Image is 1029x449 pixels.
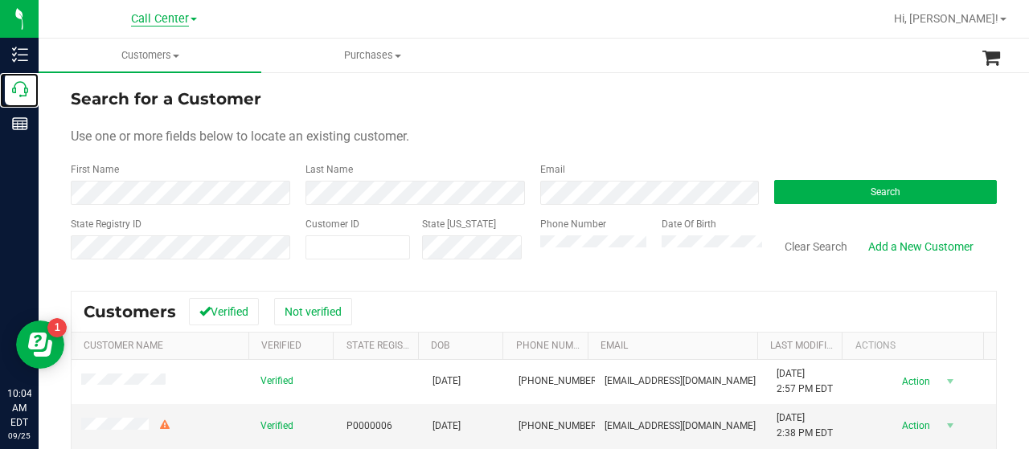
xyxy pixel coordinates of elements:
[894,12,998,25] span: Hi, [PERSON_NAME]!
[519,373,599,389] span: [PHONE_NUMBER]
[305,217,359,231] label: Customer ID
[84,302,176,321] span: Customers
[605,373,756,389] span: [EMAIL_ADDRESS][DOMAIN_NAME]
[131,12,189,27] span: Call Center
[858,233,984,260] a: Add a New Customer
[871,186,900,198] span: Search
[71,217,141,231] label: State Registry ID
[605,418,756,434] span: [EMAIL_ADDRESS][DOMAIN_NAME]
[888,370,941,393] span: Action
[260,418,293,434] span: Verified
[516,340,590,351] a: Phone Number
[422,217,496,231] label: State [US_STATE]
[777,410,833,441] span: [DATE] 2:38 PM EDT
[855,340,978,351] div: Actions
[346,340,431,351] a: State Registry Id
[261,39,484,72] a: Purchases
[941,414,961,437] span: select
[770,340,838,351] a: Last Modified
[262,48,483,63] span: Purchases
[71,89,261,108] span: Search for a Customer
[777,366,833,397] span: [DATE] 2:57 PM EDT
[71,162,119,177] label: First Name
[39,48,261,63] span: Customers
[601,340,628,351] a: Email
[433,373,461,389] span: [DATE]
[888,414,941,437] span: Action
[12,47,28,63] inline-svg: Inventory
[7,430,31,442] p: 09/25
[12,116,28,132] inline-svg: Reports
[71,129,409,144] span: Use one or more fields below to locate an existing customer.
[7,386,31,430] p: 10:04 AM EDT
[774,233,858,260] button: Clear Search
[39,39,261,72] a: Customers
[158,418,172,433] div: Warning - Level 2
[189,298,259,325] button: Verified
[12,81,28,97] inline-svg: Call Center
[774,180,997,204] button: Search
[540,217,606,231] label: Phone Number
[519,418,599,434] span: [PHONE_NUMBER]
[305,162,353,177] label: Last Name
[261,340,301,351] a: Verified
[540,162,565,177] label: Email
[274,298,352,325] button: Not verified
[16,320,64,369] iframe: Resource center
[84,340,163,351] a: Customer Name
[941,370,961,393] span: select
[260,373,293,389] span: Verified
[433,418,461,434] span: [DATE]
[431,340,449,351] a: DOB
[346,418,392,434] span: P0000006
[662,217,716,231] label: Date Of Birth
[47,318,67,337] iframe: Resource center unread badge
